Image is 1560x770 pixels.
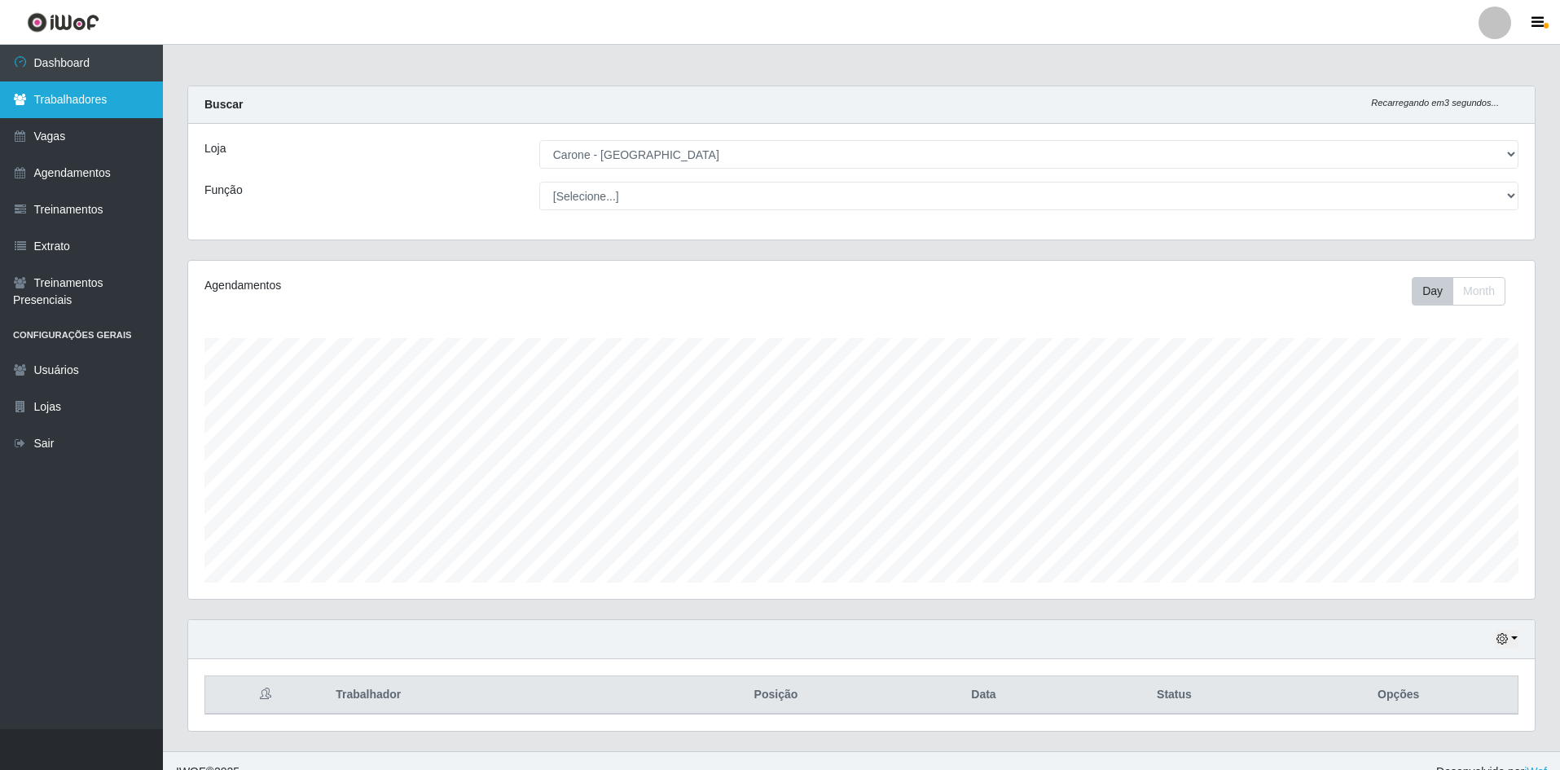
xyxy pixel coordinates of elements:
[899,676,1070,715] th: Data
[1069,676,1279,715] th: Status
[1371,98,1499,108] i: Recarregando em 3 segundos...
[27,12,99,33] img: CoreUI Logo
[204,98,243,111] strong: Buscar
[653,676,898,715] th: Posição
[326,676,653,715] th: Trabalhador
[1279,676,1518,715] th: Opções
[204,140,226,157] label: Loja
[204,182,243,199] label: Função
[1412,277,1505,306] div: First group
[1452,277,1505,306] button: Month
[1412,277,1518,306] div: Toolbar with button groups
[1412,277,1453,306] button: Day
[204,277,738,294] div: Agendamentos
